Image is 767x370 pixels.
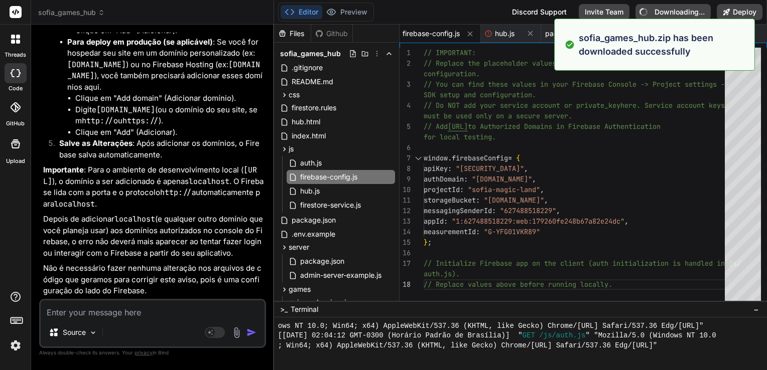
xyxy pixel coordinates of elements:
label: Upload [6,157,25,165]
strong: Salve as Alterações [59,138,133,148]
div: 5 [400,121,411,132]
div: 1 [400,48,411,58]
span: // Replace the placeholder values below with your [424,59,620,68]
span: "[DOMAIN_NAME]" [472,174,532,183]
div: 16 [400,248,411,258]
span: [URL] [448,122,468,131]
label: code [9,84,23,93]
label: GitHub [6,119,25,128]
div: Github [311,29,352,39]
span: . [448,153,452,162]
span: appId [424,217,444,226]
code: [DOMAIN_NAME] [67,60,126,70]
div: 14 [400,227,411,237]
div: 3 [400,79,411,90]
span: , [556,206,560,215]
img: settings [7,337,24,354]
span: /js/auth.js [539,331,585,340]
span: , [524,164,528,173]
span: : [492,206,496,215]
span: package.json [299,255,345,267]
div: Files [274,29,311,39]
div: 17 [400,258,411,269]
button: Editor [281,5,322,19]
span: } [424,238,428,247]
span: "[SECURITY_DATA]" [456,164,524,173]
li: : Se você for hospedar seu site em um domínio personalizado (ex: ) ou no Firebase Hosting (ex: ),... [67,37,264,138]
span: window [424,153,448,162]
span: js [289,144,294,154]
span: css [289,90,300,100]
span: { [516,153,520,162]
div: 13 [400,216,411,227]
span: auth.js). [424,269,460,278]
span: firebaseConfig [452,153,508,162]
span: package.json [291,214,337,226]
span: package.json [545,29,589,39]
img: attachment [231,327,242,338]
span: ows NT 10.0; Win64; x64) AppleWebKit/537.36 (KHTML, like Gecko) Chrome/[URL] Safari/537.36 Edg/[U... [278,321,704,331]
span: >_ [280,304,288,314]
span: // Initialize Firebase app on the client (auth ini [424,259,624,268]
p: sofia_games_hub.zip has been downloaded successfully [579,31,748,58]
span: must be used only on a secure server. [424,111,572,120]
span: here. Service account keys [620,101,725,110]
span: tialization is handled in js/ [624,259,741,268]
span: privacy [135,349,153,355]
span: .env.example [291,228,336,240]
span: sofia_games_hub [38,8,105,18]
button: Invite Team [579,4,629,20]
div: Discord Support [506,4,573,20]
span: SDK setup and configuration. [424,90,536,99]
p: Always double-check its answers. Your in Bind [39,348,266,357]
div: 4 [400,100,411,111]
span: auth.js [299,157,323,169]
span: ; [428,238,432,247]
button: Preview [322,5,371,19]
span: // Do NOT add your service account or private_key [424,101,620,110]
span: : [448,164,452,173]
button: − [751,301,761,317]
span: jogo_do_pinguim [297,297,352,307]
div: 6 [400,142,411,153]
span: GET [523,331,535,340]
span: // You can find these values in your Firebase Cons [424,80,624,89]
div: 10 [400,184,411,195]
span: "627488518229" [500,206,556,215]
div: 8 [400,163,411,174]
code: localhost [189,176,229,187]
strong: Para deploy em produção (se aplicável) [67,37,213,47]
span: − [753,304,759,314]
span: hub.js [495,29,515,39]
span: .gitignore [291,62,324,74]
strong: Importante [43,165,84,174]
span: firestore-service.js [299,199,362,211]
span: projectId [424,185,460,194]
div: 7 [400,153,411,163]
span: hub.js [299,185,321,197]
span: to Authorized Domains in Firebase Authentication [468,122,661,131]
span: firebase-config.js [299,171,358,183]
div: 2 [400,58,411,69]
button: Deploy [717,4,762,20]
img: icon [246,327,257,337]
code: https:// [122,116,159,126]
span: "1:627488518229:web:179260fe248b67a82e24dc" [452,217,624,226]
code: http:// [82,116,113,126]
span: // Add [424,122,448,131]
span: "[DOMAIN_NAME]" [484,196,544,205]
span: , [540,185,544,194]
span: apiKey [424,164,448,173]
span: : [476,227,480,236]
span: , [532,174,536,183]
span: ole -> Project settings -> [624,80,729,89]
code: [URL] [43,165,257,187]
span: = [508,153,512,162]
img: Pick Models [89,328,97,337]
span: " "Mozilla/5.0 (Windows NT 10.0 [586,331,716,340]
span: messagingSenderId [424,206,492,215]
span: server [289,242,309,252]
p: Depois de adicionar (e qualquer outro domínio que você planeja usar) aos domínios autorizados no ... [43,214,264,259]
span: index.html [291,130,327,142]
p: Source [63,327,86,337]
